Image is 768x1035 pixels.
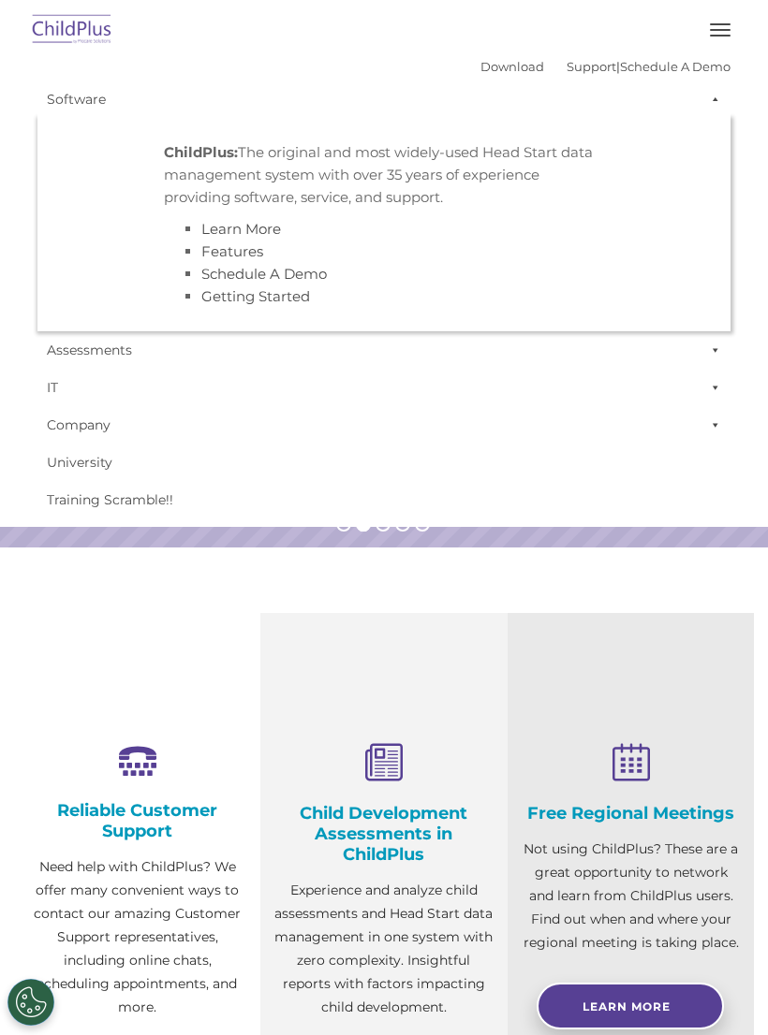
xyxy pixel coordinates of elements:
font: | [480,59,731,74]
a: Download [480,59,544,74]
a: Schedule A Demo [620,59,731,74]
a: Support [567,59,616,74]
strong: ChildPlus: [164,143,238,161]
a: Features [201,242,263,260]
a: University [37,444,731,481]
a: Schedule A Demo [201,265,327,283]
a: Software [37,80,731,118]
img: ChildPlus by Procare Solutions [28,8,116,52]
p: Need help with ChildPlus? We offer many convenient ways to contact our amazing Customer Support r... [28,855,246,1019]
a: Training Scramble!! [37,481,731,518]
p: The original and most widely-used Head Start data management system with over 35 years of experie... [164,141,604,209]
button: Cookies Settings [7,979,54,1026]
a: Assessments [37,331,731,369]
a: Getting Started [201,287,310,305]
h4: Child Development Assessments in ChildPlus [274,803,493,865]
a: IT [37,369,731,406]
a: Learn More [201,220,281,238]
iframe: Chat Widget [452,833,768,1035]
a: Company [37,406,731,444]
p: Experience and analyze child assessments and Head Start data management in one system with zero c... [274,879,493,1019]
h4: Reliable Customer Support [28,800,246,841]
h4: Free Regional Meetings [522,803,740,824]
